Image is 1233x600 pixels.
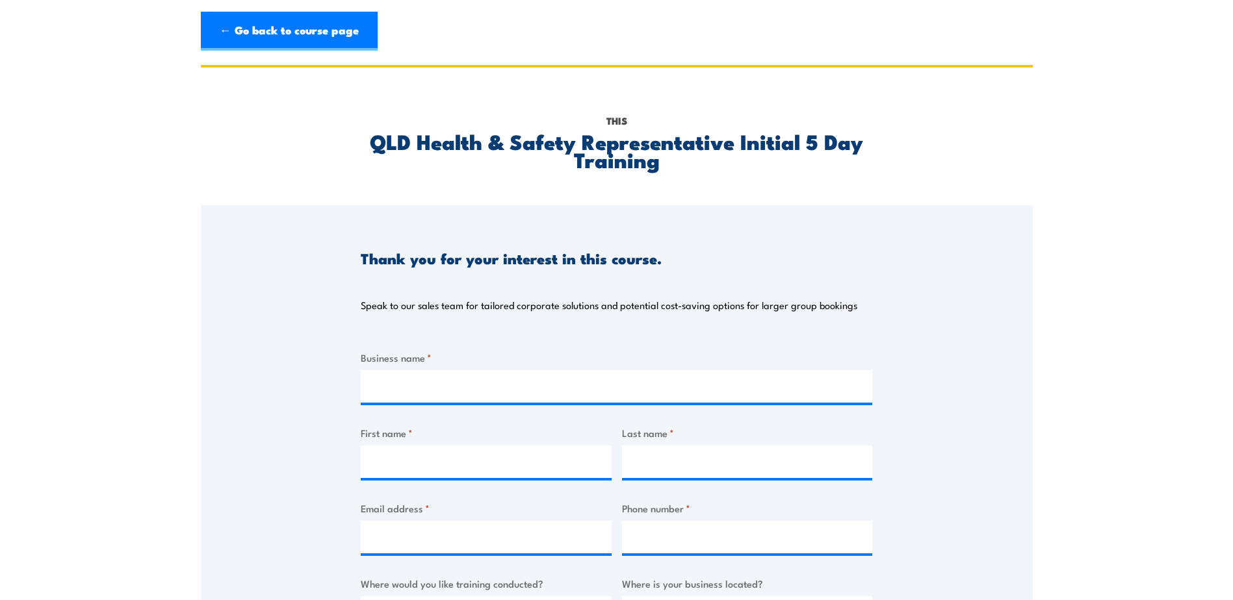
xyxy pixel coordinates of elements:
[361,350,872,365] label: Business name
[361,299,857,312] p: Speak to our sales team for tailored corporate solutions and potential cost-saving options for la...
[622,501,873,516] label: Phone number
[622,425,873,440] label: Last name
[361,114,872,128] p: This
[361,425,612,440] label: First name
[361,132,872,168] h2: QLD Health & Safety Representative Initial 5 Day Training
[622,576,873,591] label: Where is your business located?
[361,501,612,516] label: Email address
[361,576,612,591] label: Where would you like training conducted?
[361,251,662,266] h3: Thank you for your interest in this course.
[201,12,378,51] a: ← Go back to course page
